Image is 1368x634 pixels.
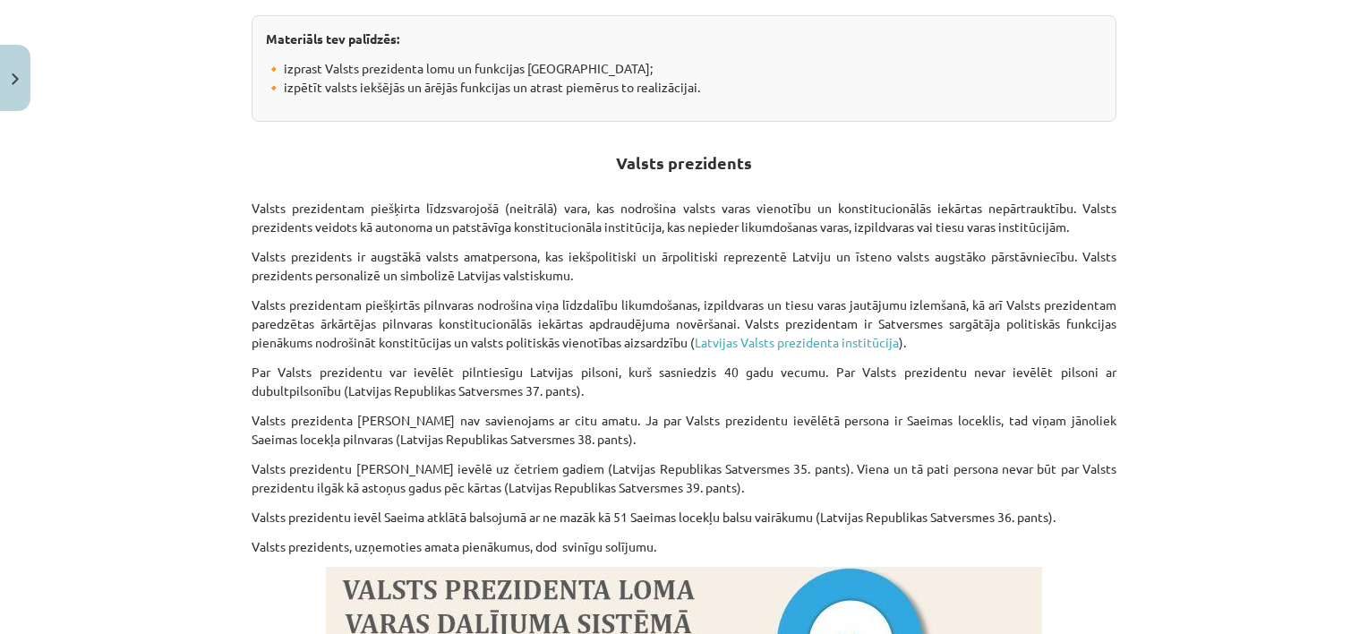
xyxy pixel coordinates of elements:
[252,537,1116,556] p: Valsts prezidents, uzņemoties amata pienākumus, dod svinīgu solījumu.
[252,199,1116,236] p: Valsts prezidentam piešķirta līdzsvarojošā (neitrālā) vara, kas nodrošina valsts varas vienotību ...
[252,508,1116,527] p: Valsts prezidentu ievēl Saeima atklātā balsojumā ar ne mazāk kā 51 Saeimas locekļu balsu vairākum...
[252,363,1116,400] p: Par Valsts prezidentu var ievēlēt pilntiesīgu Latvijas pilsoni, kurš sasniedzis 40 gadu vecumu. P...
[12,73,19,85] img: icon-close-lesson-0947bae3869378f0d4975bcd49f059093ad1ed9edebbc8119c70593378902aed.svg
[252,247,1116,285] p: Valsts prezidents ir augstākā valsts amatpersona, kas iekšpolitiski un ārpolitiski reprezentē Lat...
[266,30,399,47] strong: Materiāls tev palīdzēs:
[252,459,1116,497] p: Valsts prezidentu [PERSON_NAME] ievēlē uz četriem gadiem (Latvijas Republikas Satversmes 35. pant...
[266,59,1102,97] p: 🔸 izprast Valsts prezidenta lomu un funkcijas [GEOGRAPHIC_DATA]; 🔸 izpētīt valsts iekšējās un ārē...
[252,411,1116,449] p: Valsts prezidenta [PERSON_NAME] nav savienojams ar citu amatu. Ja par Valsts prezidentu ievēlētā ...
[695,334,899,350] a: Latvijas Valsts prezidenta institūcija
[252,296,1116,352] p: Valsts prezidentam piešķirtās pilnvaras nodrošina viņa līdzdalību likumdošanas, izpildvaras un ti...
[616,152,752,173] strong: Valsts prezidents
